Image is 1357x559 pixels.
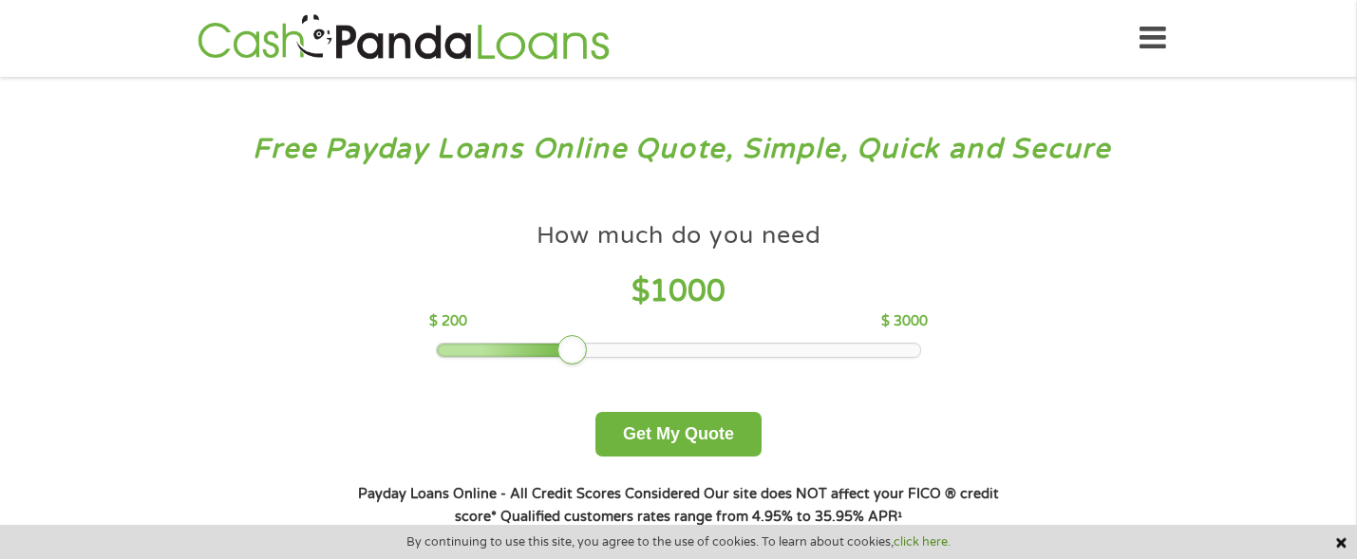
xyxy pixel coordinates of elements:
a: click here. [894,534,951,550]
h4: How much do you need [537,220,821,252]
span: 1000 [650,273,726,309]
strong: Payday Loans Online - All Credit Scores Considered [358,486,700,502]
p: $ 3000 [881,311,928,332]
span: By continuing to use this site, you agree to the use of cookies. To learn about cookies, [406,535,951,549]
img: GetLoanNow Logo [192,11,615,65]
strong: Qualified customers rates range from 4.95% to 35.95% APR¹ [500,509,902,525]
h3: Free Payday Loans Online Quote, Simple, Quick and Secure [55,132,1303,167]
button: Get My Quote [595,412,762,457]
strong: Our site does NOT affect your FICO ® credit score* [455,486,999,525]
h4: $ [429,272,928,311]
p: $ 200 [429,311,467,332]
